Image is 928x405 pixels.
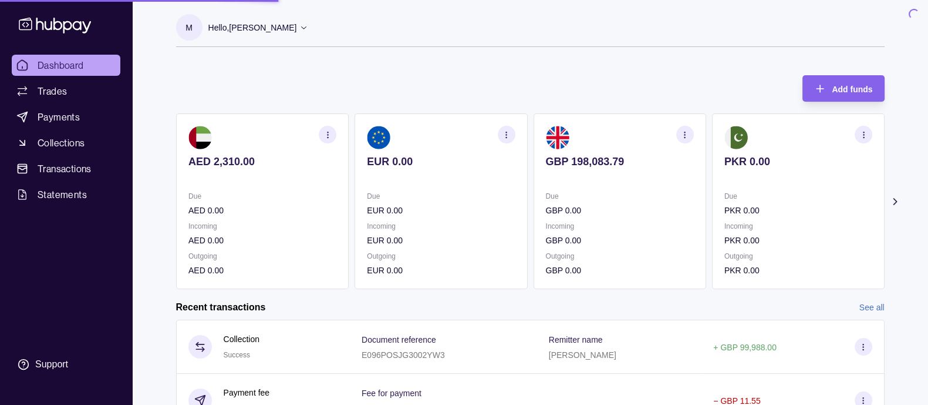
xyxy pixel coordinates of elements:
[12,184,120,205] a: Statements
[362,335,436,344] p: Document reference
[224,333,259,346] p: Collection
[188,204,336,217] p: AED 0.00
[859,301,885,314] a: See all
[367,190,515,203] p: Due
[188,190,336,203] p: Due
[724,190,872,203] p: Due
[549,335,603,344] p: Remitter name
[185,21,193,34] p: M
[188,264,336,277] p: AED 0.00
[545,204,693,217] p: GBP 0.00
[12,81,120,102] a: Trades
[12,106,120,128] a: Payments
[38,188,87,202] span: Statements
[832,85,872,94] span: Add funds
[188,126,212,149] img: ae
[724,126,747,149] img: pk
[224,386,270,399] p: Payment fee
[367,220,515,233] p: Incoming
[724,234,872,247] p: PKR 0.00
[545,264,693,277] p: GBP 0.00
[38,162,92,176] span: Transactions
[38,84,67,98] span: Trades
[367,250,515,263] p: Outgoing
[188,220,336,233] p: Incoming
[12,352,120,377] a: Support
[367,204,515,217] p: EUR 0.00
[545,250,693,263] p: Outgoing
[724,264,872,277] p: PKR 0.00
[362,389,421,398] p: Fee for payment
[188,250,336,263] p: Outgoing
[176,301,266,314] h2: Recent transactions
[35,358,68,371] div: Support
[724,250,872,263] p: Outgoing
[549,350,616,360] p: [PERSON_NAME]
[367,234,515,247] p: EUR 0.00
[188,234,336,247] p: AED 0.00
[12,132,120,153] a: Collections
[38,110,80,124] span: Payments
[362,350,445,360] p: E096POSJG3002YW3
[12,158,120,179] a: Transactions
[545,155,693,168] p: GBP 198,083.79
[367,264,515,277] p: EUR 0.00
[12,55,120,76] a: Dashboard
[367,126,390,149] img: eu
[545,234,693,247] p: GBP 0.00
[208,21,297,34] p: Hello, [PERSON_NAME]
[545,190,693,203] p: Due
[38,58,84,72] span: Dashboard
[545,126,569,149] img: gb
[224,351,250,359] span: Success
[545,220,693,233] p: Incoming
[724,204,872,217] p: PKR 0.00
[188,155,336,168] p: AED 2,310.00
[713,343,777,352] p: + GBP 99,988.00
[724,220,872,233] p: Incoming
[724,155,872,168] p: PKR 0.00
[367,155,515,168] p: EUR 0.00
[802,75,884,102] button: Add funds
[38,136,85,150] span: Collections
